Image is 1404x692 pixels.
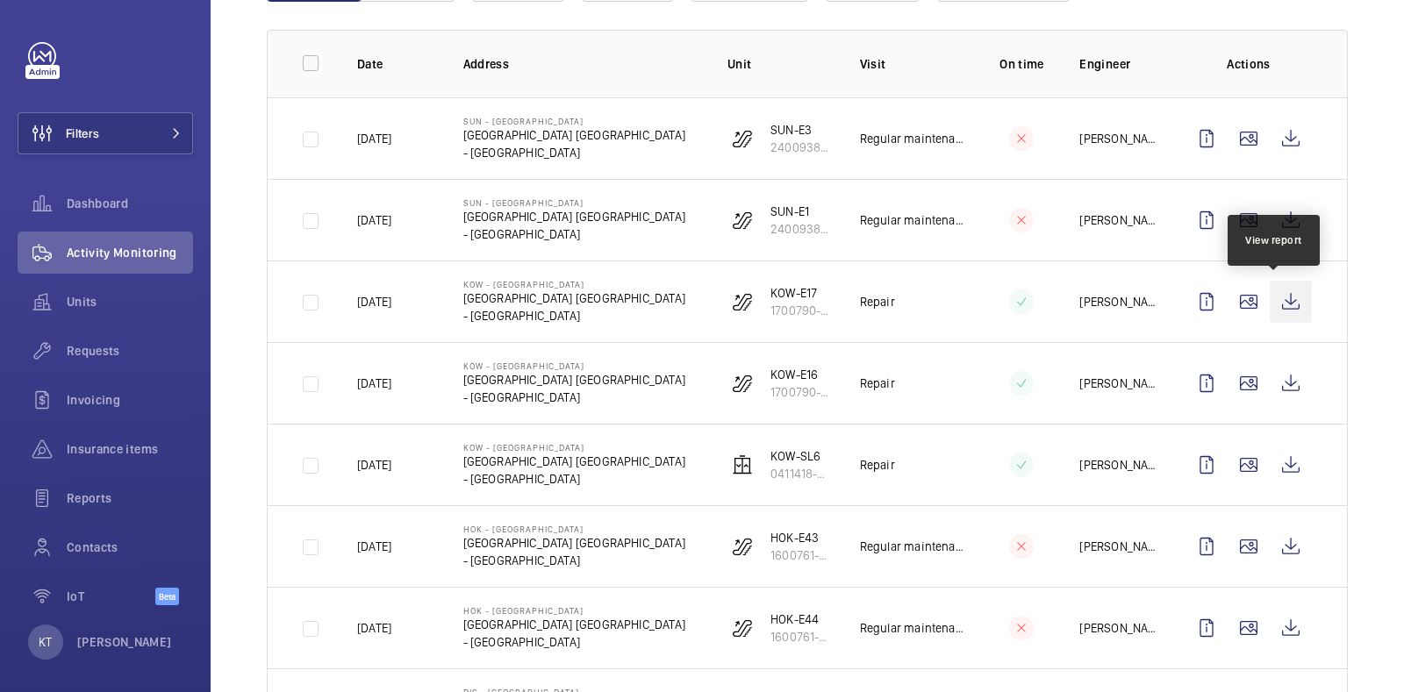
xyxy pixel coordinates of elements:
[992,55,1051,73] p: On time
[770,121,832,139] p: SUN-E3
[860,130,964,147] p: Regular maintenance
[463,605,685,616] p: HOK - [GEOGRAPHIC_DATA]
[463,289,685,307] p: [GEOGRAPHIC_DATA] [GEOGRAPHIC_DATA]
[463,371,685,389] p: [GEOGRAPHIC_DATA] [GEOGRAPHIC_DATA]
[357,211,391,229] p: [DATE]
[463,534,685,552] p: [GEOGRAPHIC_DATA] [GEOGRAPHIC_DATA]
[860,211,964,229] p: Regular maintenance
[463,616,685,633] p: [GEOGRAPHIC_DATA] [GEOGRAPHIC_DATA]
[463,524,685,534] p: HOK - [GEOGRAPHIC_DATA]
[66,125,99,142] span: Filters
[67,539,193,556] span: Contacts
[1186,55,1312,73] p: Actions
[1079,55,1157,73] p: Engineer
[463,453,685,470] p: [GEOGRAPHIC_DATA] [GEOGRAPHIC_DATA]
[1079,456,1157,474] p: [PERSON_NAME] [PERSON_NAME]
[463,307,685,325] p: - [GEOGRAPHIC_DATA]
[67,391,193,409] span: Invoicing
[67,440,193,458] span: Insurance items
[770,383,832,401] p: 1700790-010
[357,619,391,637] p: [DATE]
[463,279,685,289] p: KOW - [GEOGRAPHIC_DATA]
[463,116,685,126] p: SUN - [GEOGRAPHIC_DATA]
[463,470,685,488] p: - [GEOGRAPHIC_DATA]
[357,293,391,310] p: [DATE]
[67,342,193,360] span: Requests
[727,55,832,73] p: Unit
[67,293,193,310] span: Units
[860,375,895,392] p: Repair
[67,588,155,605] span: IoT
[732,373,753,394] img: escalator.svg
[1079,130,1157,147] p: [PERSON_NAME]
[155,588,179,605] span: Beta
[463,126,685,144] p: [GEOGRAPHIC_DATA] [GEOGRAPHIC_DATA]
[770,529,832,546] p: HOK-E43
[463,144,685,161] p: - [GEOGRAPHIC_DATA]
[1079,375,1157,392] p: [PERSON_NAME] [PERSON_NAME]
[770,546,832,564] p: 1600761-036
[18,112,193,154] button: Filters
[77,633,172,651] p: [PERSON_NAME]
[732,128,753,149] img: escalator.svg
[1079,538,1157,555] p: [PERSON_NAME]
[463,360,685,371] p: KOW - [GEOGRAPHIC_DATA]
[770,447,832,465] p: KOW-SL6
[67,489,193,507] span: Reports
[463,225,685,243] p: - [GEOGRAPHIC_DATA]
[732,210,753,231] img: escalator.svg
[67,195,193,212] span: Dashboard
[770,610,832,628] p: HOK-E44
[770,284,832,302] p: KOW-E17
[732,454,753,475] img: elevator.svg
[357,456,391,474] p: [DATE]
[770,220,832,238] p: 2400938-001
[770,628,832,646] p: 1600761-037
[770,465,832,482] p: 0411418-012
[1079,619,1157,637] p: [PERSON_NAME]
[1079,293,1157,310] p: [PERSON_NAME] [PERSON_NAME]
[770,203,832,220] p: SUN-E1
[39,633,52,651] p: KT
[770,139,832,156] p: 2400938-002
[732,536,753,557] img: escalator.svg
[463,197,685,208] p: SUN - [GEOGRAPHIC_DATA]
[357,375,391,392] p: [DATE]
[67,244,193,261] span: Activity Monitoring
[463,633,685,651] p: - [GEOGRAPHIC_DATA]
[860,456,895,474] p: Repair
[463,552,685,569] p: - [GEOGRAPHIC_DATA]
[732,617,753,638] img: escalator.svg
[770,302,832,319] p: 1700790-011
[860,619,964,637] p: Regular maintenance
[732,291,753,312] img: escalator.svg
[860,538,964,555] p: Regular maintenance
[1245,232,1302,248] div: View report
[860,293,895,310] p: Repair
[357,130,391,147] p: [DATE]
[463,208,685,225] p: [GEOGRAPHIC_DATA] [GEOGRAPHIC_DATA]
[770,366,832,383] p: KOW-E16
[463,442,685,453] p: KOW - [GEOGRAPHIC_DATA]
[357,538,391,555] p: [DATE]
[463,389,685,406] p: - [GEOGRAPHIC_DATA]
[1079,211,1157,229] p: [PERSON_NAME]
[860,55,964,73] p: Visit
[463,55,699,73] p: Address
[357,55,435,73] p: Date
